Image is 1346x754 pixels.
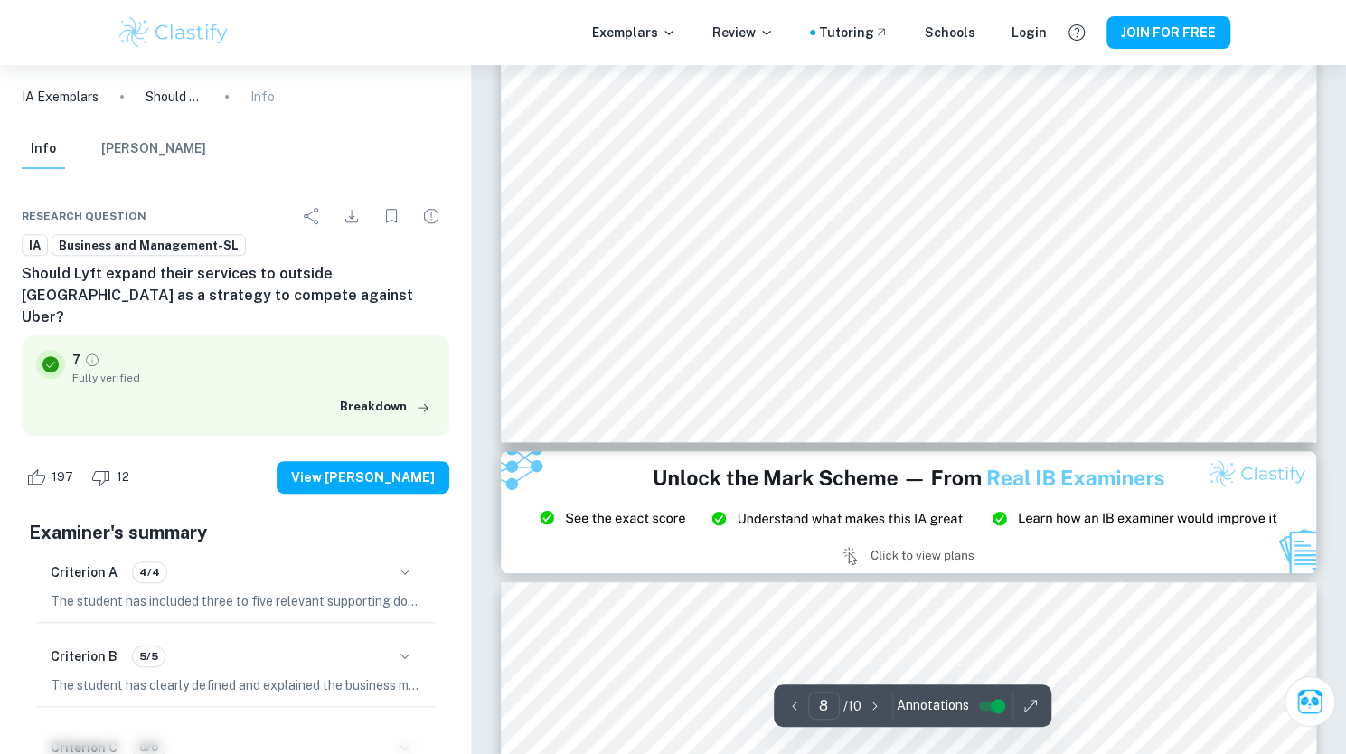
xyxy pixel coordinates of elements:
[413,198,449,234] div: Report issue
[72,370,435,386] span: Fully verified
[29,519,442,546] h5: Examiner's summary
[925,23,975,42] a: Schools
[146,87,203,107] p: Should Lyft expand their services to outside [GEOGRAPHIC_DATA] as a strategy to compete against U...
[250,87,275,107] p: Info
[101,129,206,169] button: [PERSON_NAME]
[23,237,47,255] span: IA
[22,208,146,224] span: Research question
[133,648,165,664] span: 5/5
[51,562,118,582] h6: Criterion A
[712,23,774,42] p: Review
[22,463,83,492] div: Like
[277,461,449,494] button: View [PERSON_NAME]
[107,468,139,486] span: 12
[84,352,100,368] a: Grade fully verified
[501,451,1316,573] img: Ad
[51,675,420,695] p: The student has clearly defined and explained the business management tools, techniques and theor...
[819,23,889,42] a: Tutoring
[897,696,969,715] span: Annotations
[87,463,139,492] div: Dislike
[72,350,80,370] p: 7
[52,234,246,257] a: Business and Management-SL
[22,263,449,328] h6: Should Lyft expand their services to outside [GEOGRAPHIC_DATA] as a strategy to compete against U...
[117,14,231,51] img: Clastify logo
[335,393,435,420] button: Breakdown
[42,468,83,486] span: 197
[51,646,118,666] h6: Criterion B
[51,591,420,611] p: The student has included three to five relevant supporting documents, which provide a wide range ...
[1012,23,1047,42] a: Login
[22,87,99,107] a: IA Exemplars
[1106,16,1230,49] button: JOIN FOR FREE
[592,23,676,42] p: Exemplars
[843,696,861,716] p: / 10
[334,198,370,234] div: Download
[52,237,245,255] span: Business and Management-SL
[294,198,330,234] div: Share
[373,198,409,234] div: Bookmark
[133,564,166,580] span: 4/4
[22,129,65,169] button: Info
[1285,676,1335,727] button: Ask Clai
[1061,17,1092,48] button: Help and Feedback
[22,234,48,257] a: IA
